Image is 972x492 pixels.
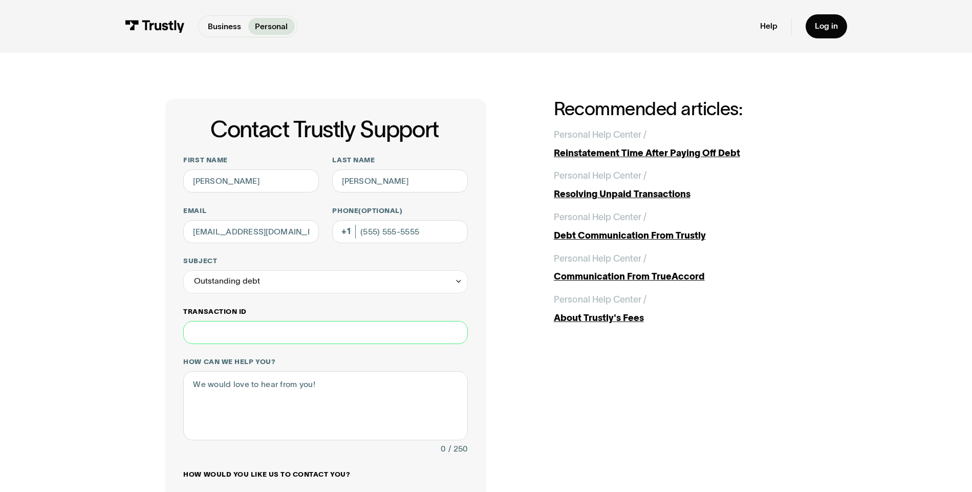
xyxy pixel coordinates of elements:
input: alex@mail.com [183,220,318,243]
input: Alex [183,169,318,192]
label: Subject [183,256,467,266]
label: Email [183,206,318,216]
div: Personal Help Center / [554,169,646,183]
div: Outstanding debt [194,274,260,288]
label: Phone [332,206,467,216]
div: Debt Communication From Trustly [554,229,807,243]
a: Log in [806,14,847,38]
div: Log in [815,21,838,31]
label: Last name [332,156,467,165]
div: Reinstatement Time After Paying Off Debt [554,146,807,160]
div: Communication From TrueAccord [554,270,807,284]
div: / 250 [448,442,468,456]
a: Personal [248,18,295,34]
div: Outstanding debt [183,270,467,293]
a: Help [760,21,777,31]
a: Personal Help Center /Communication From TrueAccord [554,252,807,284]
h2: Recommended articles: [554,99,807,119]
a: Personal Help Center /Reinstatement Time After Paying Off Debt [554,128,807,160]
div: Resolving Unpaid Transactions [554,187,807,201]
a: Personal Help Center /Resolving Unpaid Transactions [554,169,807,201]
div: Personal Help Center / [554,252,646,266]
label: First name [183,156,318,165]
label: How can we help you? [183,357,467,367]
label: Transaction ID [183,307,467,316]
a: Business [201,18,248,34]
div: 0 [441,442,446,456]
a: Personal Help Center /Debt Communication From Trustly [554,210,807,243]
img: Trustly Logo [125,20,184,33]
div: Personal Help Center / [554,128,646,142]
span: (Optional) [358,207,402,215]
a: Personal Help Center /About Trustly's Fees [554,293,807,325]
div: Personal Help Center / [554,293,646,307]
h1: Contact Trustly Support [181,117,467,142]
input: (555) 555-5555 [332,220,467,243]
input: Howard [332,169,467,192]
label: How would you like us to contact you? [183,470,467,479]
div: Personal Help Center / [554,210,646,224]
p: Business [208,20,241,33]
p: Personal [255,20,288,33]
div: About Trustly's Fees [554,311,807,325]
